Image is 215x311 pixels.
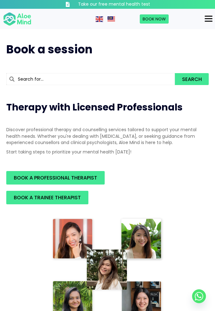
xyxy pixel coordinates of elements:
[14,174,97,181] span: BOOK A PROFESSIONAL THERAPIST
[6,126,209,146] p: Discover professional therapy and counselling services tailored to support your mental health nee...
[192,289,206,303] a: Whatsapp
[6,191,88,204] a: BOOK A TRAINEE THERAPIST
[3,12,31,26] img: Aloe mind Logo
[140,14,169,24] a: Book Now
[78,1,150,8] h3: Take our free mental health test
[96,16,103,22] img: en
[96,16,104,22] a: English
[107,16,116,22] a: Malay
[6,100,183,114] span: Therapy with Licensed Professionals
[202,13,215,24] button: Menu
[143,16,166,22] span: Book Now
[51,1,164,8] a: Take our free mental health test
[6,171,105,185] a: BOOK A PROFESSIONAL THERAPIST
[6,41,92,57] span: Book a session
[175,73,209,85] button: Search
[107,16,115,22] img: ms
[14,194,81,201] span: BOOK A TRAINEE THERAPIST
[6,73,175,85] input: Search for...
[6,149,209,155] p: Start taking steps to prioritize your mental health [DATE]!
